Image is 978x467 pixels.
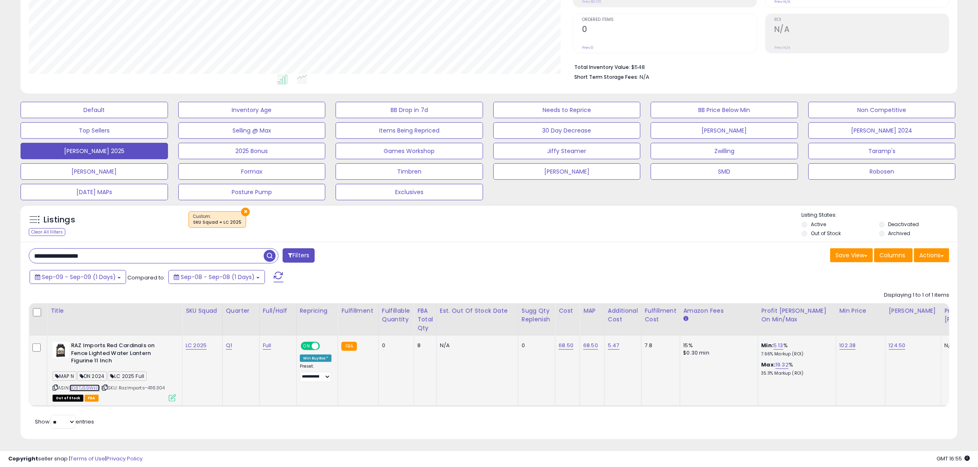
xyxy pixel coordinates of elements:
[683,349,752,357] div: $0.30 min
[651,122,798,139] button: [PERSON_NAME]
[651,163,798,180] button: SMD
[35,418,94,426] span: Show: entries
[582,18,757,22] span: Ordered Items
[651,143,798,159] button: Zwilling
[522,342,549,349] div: 0
[42,273,116,281] span: Sep-09 - Sep-09 (1 Days)
[21,143,168,159] button: [PERSON_NAME] 2025
[762,361,776,369] b: Max:
[21,184,168,200] button: [DATE] MAPs
[283,248,315,263] button: Filters
[178,163,326,180] button: Formax
[914,248,949,262] button: Actions
[259,303,296,336] th: CSV column name: cust_attr_9_Full/Half
[889,307,938,315] div: [PERSON_NAME]
[583,341,598,350] a: 68.50
[879,251,905,259] span: Columns
[758,303,836,336] th: The percentage added to the cost of goods (COGS) that forms the calculator for Min & Max prices.
[522,307,552,324] div: Sugg Qty Replenish
[168,270,265,284] button: Sep-08 - Sep-08 (1 Days)
[182,303,223,336] th: CSV column name: cust_attr_8_SKU Squad
[300,307,335,315] div: Repricing
[574,73,638,80] b: Short Term Storage Fees:
[493,143,641,159] button: Jiffy Steamer
[888,230,911,237] label: Archived
[193,213,242,226] span: Custom:
[300,364,332,382] div: Preset:
[53,342,69,358] img: 41PgfFFSszL._SL40_.jpg
[341,307,375,315] div: Fulfillment
[774,25,949,36] h2: N/A
[417,342,430,349] div: 8
[336,102,483,118] button: BB Drop in 7d
[226,341,232,350] a: Q1
[440,307,515,315] div: Est. Out Of Stock Date
[382,307,410,324] div: Fulfillable Quantity
[774,18,949,22] span: ROI
[51,307,179,315] div: Title
[937,455,970,462] span: 2025-09-9 16:55 GMT
[559,307,576,315] div: Cost
[8,455,143,463] div: seller snap | |
[178,184,326,200] button: Posture Pump
[108,371,147,381] span: LC 2025 Full
[559,341,573,350] a: 68.50
[808,143,956,159] button: Taramp's
[70,455,105,462] a: Terms of Use
[493,122,641,139] button: 30 Day Decrease
[802,211,957,219] p: Listing States:
[53,342,176,401] div: ASIN:
[178,102,326,118] button: Inventory Age
[574,64,630,71] b: Total Inventory Value:
[889,341,906,350] a: 124.50
[178,122,326,139] button: Selling @ Max
[336,122,483,139] button: Items Being Repriced
[417,307,433,332] div: FBA Total Qty
[382,342,407,349] div: 0
[574,62,943,71] li: $548
[762,361,830,376] div: %
[336,184,483,200] button: Exclusives
[608,307,638,324] div: Additional Cost
[811,221,826,228] label: Active
[583,307,601,315] div: MAP
[640,73,649,81] span: N/A
[762,307,833,324] div: Profit [PERSON_NAME] on Min/Max
[518,303,555,336] th: Please note that this number is a calculation based on your required days of coverage and your ve...
[582,45,594,50] small: Prev: 0
[186,307,219,315] div: SKU Squad
[85,395,99,402] span: FBA
[53,395,83,402] span: All listings that are currently out of stock and unavailable for purchase on Amazon
[29,228,65,236] div: Clear All Filters
[493,163,641,180] button: [PERSON_NAME]
[762,351,830,357] p: 7.66% Markup (ROI)
[874,248,913,262] button: Columns
[336,143,483,159] button: Games Workshop
[808,102,956,118] button: Non Competitive
[127,274,165,282] span: Compared to:
[77,371,107,381] span: DN 2024
[762,341,774,349] b: Min:
[440,342,512,349] p: N/A
[762,371,830,376] p: 35.11% Markup (ROI)
[830,248,873,262] button: Save View
[840,307,882,315] div: Min Price
[493,102,641,118] button: Needs to Reprice
[30,270,126,284] button: Sep-09 - Sep-09 (1 Days)
[683,342,752,349] div: 15%
[263,307,293,315] div: Full/Half
[178,143,326,159] button: 2025 Bonus
[775,361,789,369] a: 19.32
[645,342,674,349] div: 7.8
[193,220,242,225] div: SKU Squad = LC 2025
[683,315,688,323] small: Amazon Fees.
[186,341,207,350] a: LC 2025
[21,102,168,118] button: Default
[808,163,956,180] button: Robosen
[582,25,757,36] h2: 0
[44,214,75,226] h5: Listings
[226,307,256,315] div: Quarter
[341,342,357,351] small: FBA
[762,342,830,357] div: %
[774,45,790,50] small: Prev: N/A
